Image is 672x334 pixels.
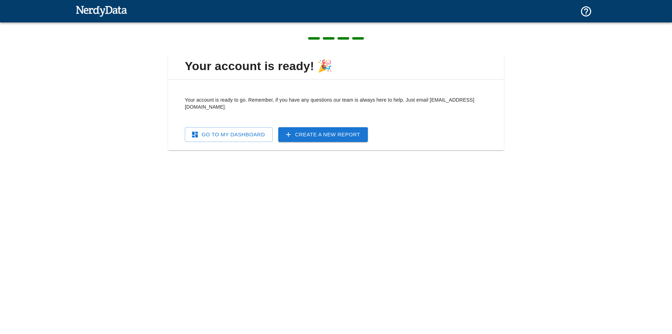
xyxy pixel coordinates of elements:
[174,59,498,74] span: Your account is ready! 🎉
[76,4,127,18] img: NerdyData.com
[637,284,664,311] iframe: Drift Widget Chat Controller
[185,127,273,142] a: Go To My Dashboard
[185,96,487,110] p: Your account is ready to go. Remember, if you have any questions our team is always here to help....
[576,1,596,22] button: Support and Documentation
[278,127,368,142] a: Create a New Report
